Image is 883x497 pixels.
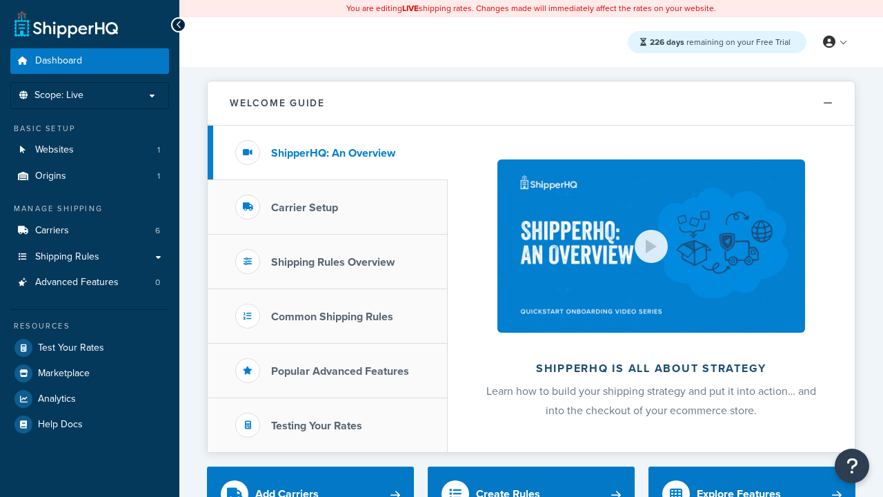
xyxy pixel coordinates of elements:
[271,256,395,269] h3: Shipping Rules Overview
[10,218,169,244] a: Carriers6
[35,225,69,237] span: Carriers
[10,164,169,189] li: Origins
[484,362,818,375] h2: ShipperHQ is all about strategy
[230,98,325,108] h2: Welcome Guide
[10,335,169,360] a: Test Your Rates
[650,36,791,48] span: remaining on your Free Trial
[38,342,104,354] span: Test Your Rates
[271,420,362,432] h3: Testing Your Rates
[35,251,99,263] span: Shipping Rules
[835,449,869,483] button: Open Resource Center
[10,270,169,295] li: Advanced Features
[271,147,395,159] h3: ShipperHQ: An Overview
[155,277,160,289] span: 0
[10,203,169,215] div: Manage Shipping
[10,320,169,332] div: Resources
[10,123,169,135] div: Basic Setup
[402,2,419,14] b: LIVE
[208,81,855,126] button: Welcome Guide
[10,361,169,386] a: Marketplace
[34,90,83,101] span: Scope: Live
[10,137,169,163] a: Websites1
[38,393,76,405] span: Analytics
[10,412,169,437] a: Help Docs
[10,48,169,74] a: Dashboard
[155,225,160,237] span: 6
[10,244,169,270] a: Shipping Rules
[38,368,90,380] span: Marketplace
[650,36,684,48] strong: 226 days
[10,270,169,295] a: Advanced Features0
[271,311,393,323] h3: Common Shipping Rules
[10,164,169,189] a: Origins1
[35,170,66,182] span: Origins
[486,383,816,418] span: Learn how to build your shipping strategy and put it into action… and into the checkout of your e...
[35,277,119,289] span: Advanced Features
[35,55,82,67] span: Dashboard
[271,365,409,378] h3: Popular Advanced Features
[35,144,74,156] span: Websites
[157,144,160,156] span: 1
[10,137,169,163] li: Websites
[497,159,805,333] img: ShipperHQ is all about strategy
[271,202,338,214] h3: Carrier Setup
[38,419,83,431] span: Help Docs
[10,218,169,244] li: Carriers
[10,387,169,411] a: Analytics
[157,170,160,182] span: 1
